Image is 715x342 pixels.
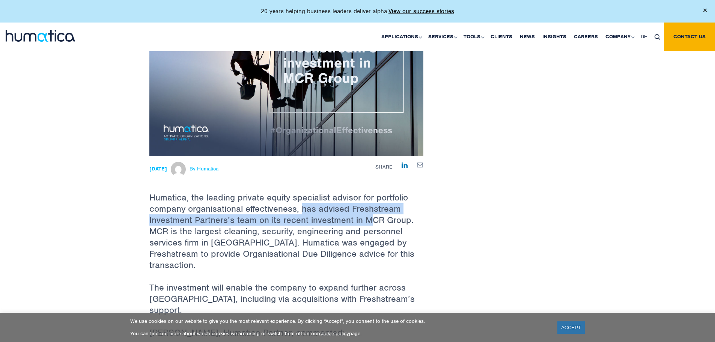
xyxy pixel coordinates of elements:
[319,330,349,337] a: cookie policy
[375,164,392,170] span: Share
[417,162,423,168] a: Share by E-Mail
[570,23,602,51] a: Careers
[261,8,454,15] p: 20 years helping business leaders deliver alpha.
[171,162,186,177] img: Michael Hillington
[417,163,423,167] img: mailby
[637,23,651,51] a: DE
[149,282,423,327] p: The investment will enable the company to expand further across [GEOGRAPHIC_DATA], including via ...
[6,30,75,42] img: logo
[516,23,539,51] a: News
[388,8,454,15] a: View our success stories
[190,166,218,172] span: By Humatica
[130,330,548,337] p: You can find out more about which cookies we are using or switch them off on our page.
[402,162,408,168] img: Share on LinkedIn
[424,23,460,51] a: Services
[460,23,487,51] a: Tools
[664,23,715,51] a: Contact us
[539,23,570,51] a: Insights
[130,318,548,324] p: We use cookies on our website to give you the most relevant experience. By clicking “Accept”, you...
[487,23,516,51] a: Clients
[557,321,585,334] a: ACCEPT
[149,166,167,172] strong: [DATE]
[602,23,637,51] a: Company
[149,156,423,282] p: Humatica, the leading private equity specialist advisor for portfolio company organisational effe...
[655,34,660,40] img: search_icon
[641,33,647,40] span: DE
[378,23,424,51] a: Applications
